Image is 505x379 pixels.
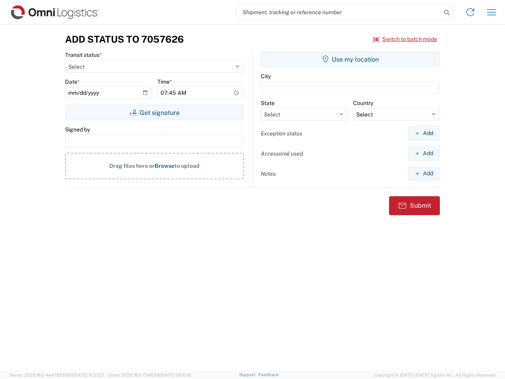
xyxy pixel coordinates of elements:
[65,105,244,120] button: Get signature
[261,170,276,177] label: Notes
[65,51,102,58] label: Transit status
[408,126,440,141] button: Add
[237,5,441,20] input: Shipment, tracking or reference number
[261,51,440,67] button: Use my location
[374,371,496,379] span: Copyright © [DATE]-[DATE] Agistix Inc., All Rights Reserved
[389,196,440,215] button: Submit
[9,373,104,377] span: Server: 2025.18.0-4e47823f9d1
[161,373,191,377] span: [DATE] 08:10:16
[408,146,440,161] button: Add
[261,130,302,137] label: Exception status
[373,33,437,46] button: Switch to batch mode
[408,166,440,181] button: Add
[65,78,80,85] label: Date
[157,78,172,85] label: Time
[73,373,104,377] span: [DATE] 10:23:21
[261,150,303,157] label: Accessorial used
[174,163,200,169] span: to upload
[261,99,275,107] label: State
[261,73,271,80] label: City
[109,163,155,169] span: Drag files here or
[353,99,373,107] label: Country
[155,163,174,169] span: Browse
[108,373,191,377] span: Client: 2025.18.0-7346316
[239,372,259,377] a: Support
[65,126,90,133] label: Signed by
[65,34,184,45] h3: Add Status to 7057626
[258,372,279,377] a: Feedback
